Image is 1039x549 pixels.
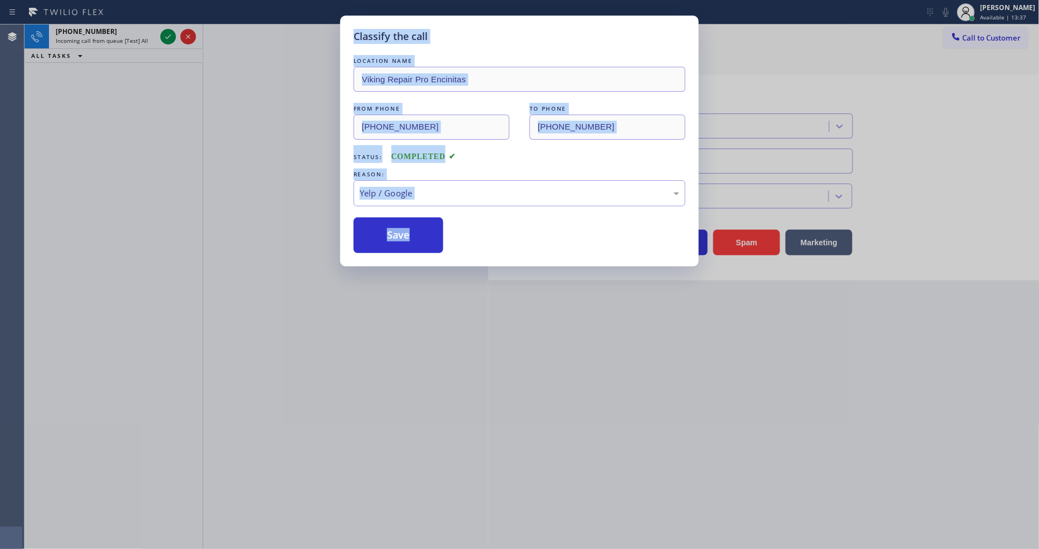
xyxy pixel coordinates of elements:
[354,103,509,115] div: FROM PHONE
[354,29,428,44] h5: Classify the call
[391,152,456,161] span: COMPLETED
[354,55,685,67] div: LOCATION NAME
[530,115,685,140] input: To phone
[354,153,383,161] span: Status:
[354,169,685,180] div: REASON:
[354,217,443,253] button: Save
[360,187,679,200] div: Yelp / Google
[354,115,509,140] input: From phone
[530,103,685,115] div: TO PHONE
